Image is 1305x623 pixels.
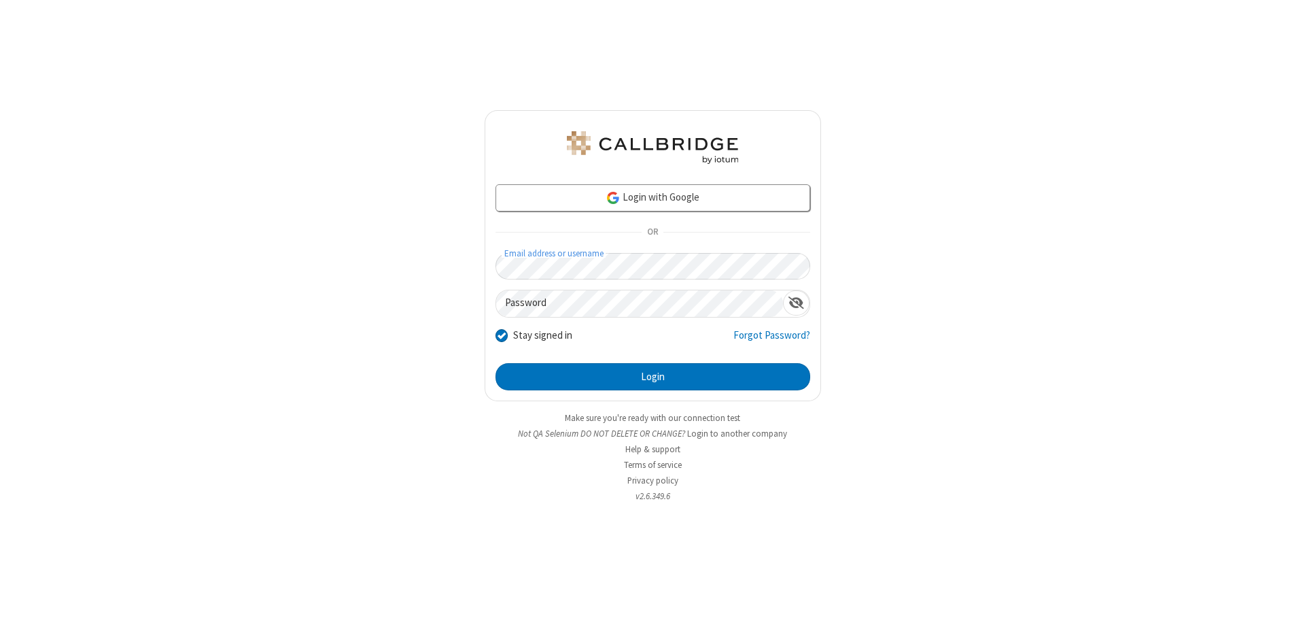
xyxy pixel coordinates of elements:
iframe: Chat [1271,588,1295,613]
li: v2.6.349.6 [485,490,821,503]
button: Login to another company [687,427,787,440]
span: OR [642,223,663,242]
a: Privacy policy [627,475,678,486]
li: Not QA Selenium DO NOT DELETE OR CHANGE? [485,427,821,440]
a: Terms of service [624,459,682,471]
a: Help & support [625,443,680,455]
a: Login with Google [495,184,810,212]
a: Forgot Password? [733,328,810,354]
input: Password [496,290,783,317]
img: google-icon.png [606,190,621,205]
label: Stay signed in [513,328,572,343]
a: Make sure you're ready with our connection test [565,412,740,424]
input: Email address or username [495,253,810,280]
button: Login [495,363,810,390]
img: QA Selenium DO NOT DELETE OR CHANGE [564,131,741,164]
div: Show password [783,290,810,316]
